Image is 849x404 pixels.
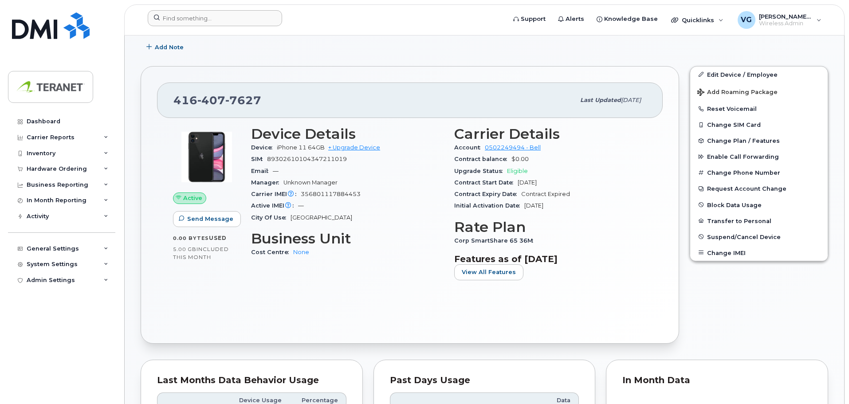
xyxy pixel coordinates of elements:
span: 407 [197,94,225,107]
span: Account [454,144,485,151]
span: [GEOGRAPHIC_DATA] [291,214,352,221]
a: None [293,249,309,255]
span: [DATE] [524,202,543,209]
h3: Rate Plan [454,219,647,235]
img: iPhone_11.jpg [180,130,233,184]
span: used [209,235,227,241]
a: 0502249494 - Bell [485,144,541,151]
span: Knowledge Base [604,15,658,24]
span: Quicklinks [682,16,714,24]
span: [PERSON_NAME][DEMOGRAPHIC_DATA] [759,13,812,20]
button: Change Plan / Features [690,133,828,149]
span: Cost Centre [251,249,293,255]
div: Vince Gismondi [731,11,828,29]
a: Knowledge Base [590,10,664,28]
span: included this month [173,246,229,260]
span: 416 [173,94,261,107]
h3: Business Unit [251,231,444,247]
span: 89302610104347211019 [267,156,347,162]
span: View All Features [462,268,516,276]
button: Change Phone Number [690,165,828,180]
span: — [273,168,279,174]
button: Transfer to Personal [690,213,828,229]
button: View All Features [454,264,523,280]
span: Add Roaming Package [697,89,778,97]
a: + Upgrade Device [328,144,380,151]
div: Past Days Usage [390,376,579,385]
span: Upgrade Status [454,168,507,174]
button: Change IMEI [690,245,828,261]
button: Change SIM Card [690,117,828,133]
span: Active [183,194,202,202]
span: Initial Activation Date [454,202,524,209]
button: Add Roaming Package [690,82,828,101]
span: Send Message [187,215,233,223]
span: City Of Use [251,214,291,221]
a: Edit Device / Employee [690,67,828,82]
h3: Carrier Details [454,126,647,142]
div: In Month Data [622,376,812,385]
span: VG [741,15,752,25]
span: Email [251,168,273,174]
span: [DATE] [621,97,641,103]
span: Contract Start Date [454,179,518,186]
span: 7627 [225,94,261,107]
span: Suspend/Cancel Device [707,233,781,240]
span: Change Plan / Features [707,137,780,144]
a: Support [507,10,552,28]
span: Wireless Admin [759,20,812,27]
span: Contract Expiry Date [454,191,521,197]
span: [DATE] [518,179,537,186]
div: Last Months Data Behavior Usage [157,376,346,385]
span: SIM [251,156,267,162]
span: Device [251,144,277,151]
span: iPhone 11 64GB [277,144,325,151]
button: Reset Voicemail [690,101,828,117]
button: Request Account Change [690,180,828,196]
h3: Device Details [251,126,444,142]
button: Enable Call Forwarding [690,149,828,165]
span: Manager [251,179,283,186]
span: Enable Call Forwarding [707,153,779,160]
a: Alerts [552,10,590,28]
span: Eligible [507,168,528,174]
button: Block Data Usage [690,197,828,213]
span: Contract balance [454,156,511,162]
span: Corp SmartShare 65 36M [454,237,538,244]
input: Find something... [148,10,282,26]
span: Contract Expired [521,191,570,197]
span: 5.00 GB [173,246,197,252]
div: Quicklinks [665,11,730,29]
span: Alerts [566,15,584,24]
span: — [298,202,304,209]
span: Active IMEI [251,202,298,209]
span: Carrier IMEI [251,191,301,197]
span: Last updated [580,97,621,103]
button: Suspend/Cancel Device [690,229,828,245]
span: 356801117884453 [301,191,361,197]
h3: Features as of [DATE] [454,254,647,264]
button: Send Message [173,211,241,227]
span: Support [521,15,546,24]
span: Unknown Manager [283,179,338,186]
span: 0.00 Bytes [173,235,209,241]
span: Add Note [155,43,184,51]
button: Add Note [141,39,191,55]
span: $0.00 [511,156,529,162]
